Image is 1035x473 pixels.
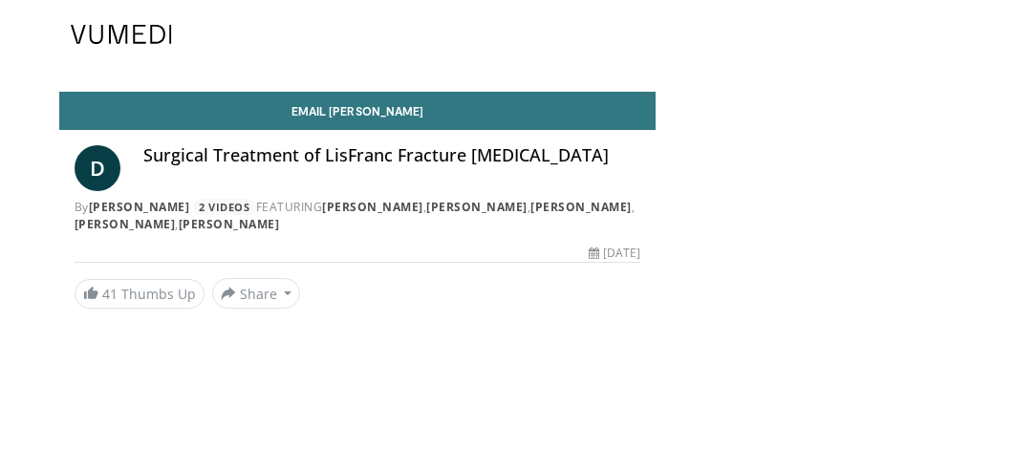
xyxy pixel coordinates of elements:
button: Share [212,278,301,309]
a: [PERSON_NAME] [75,216,176,232]
a: [PERSON_NAME] [426,199,528,215]
a: [PERSON_NAME] [322,199,423,215]
a: Email [PERSON_NAME] [59,92,657,130]
a: [PERSON_NAME] [89,199,190,215]
div: By FEATURING , , , , [75,199,641,233]
span: 41 [102,285,118,303]
a: [PERSON_NAME] [179,216,280,232]
a: D [75,145,120,191]
h4: Surgical Treatment of LisFranc Fracture [MEDICAL_DATA] [143,145,641,166]
img: VuMedi Logo [71,25,172,44]
a: 41 Thumbs Up [75,279,205,309]
a: 2 Videos [193,199,256,215]
div: [DATE] [589,245,640,262]
a: [PERSON_NAME] [530,199,632,215]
